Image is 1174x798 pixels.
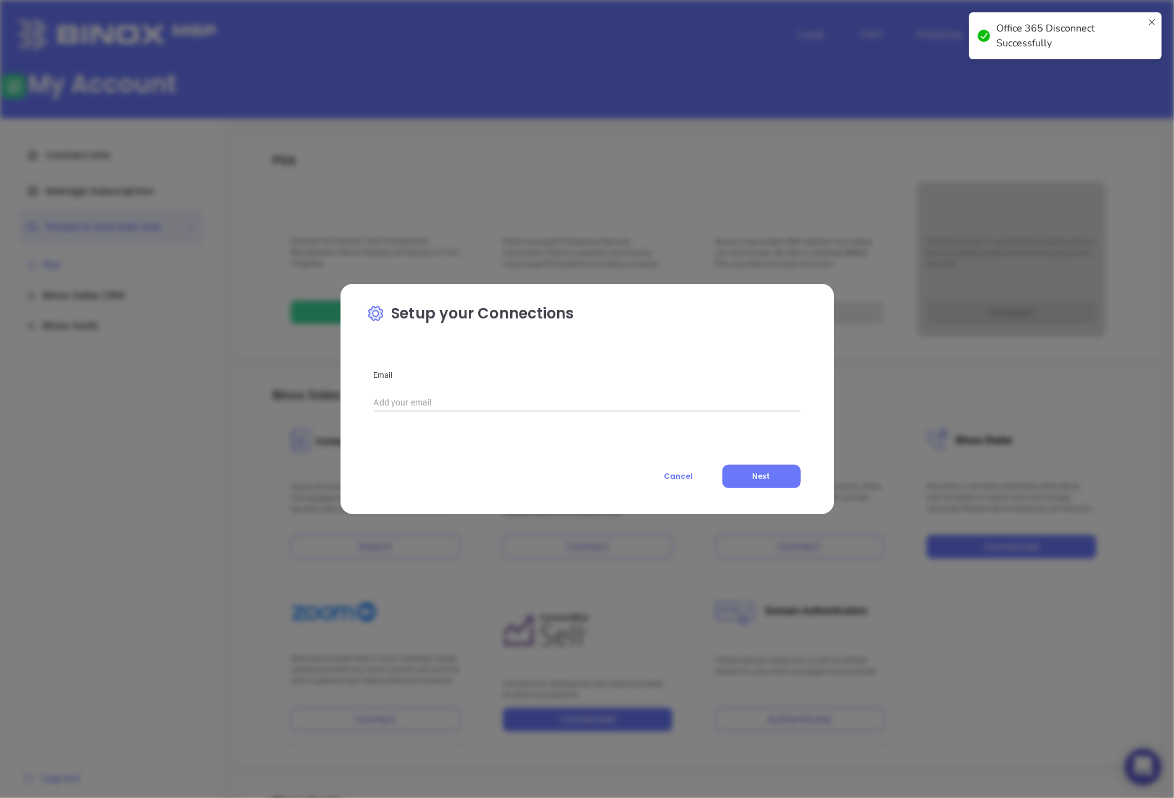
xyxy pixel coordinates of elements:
p: Email [374,368,801,382]
button: Next [722,465,801,488]
input: Add your email [374,394,801,412]
span: Cancel [664,471,693,481]
p: Setup your Connections [366,302,808,331]
span: Next [753,471,771,481]
button: Cancel [642,465,716,488]
div: Office 365 Disconnect Successfully [996,21,1143,51]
